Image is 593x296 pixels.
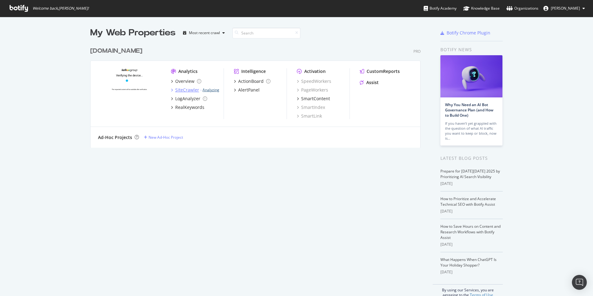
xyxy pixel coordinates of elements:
div: ActionBoard [238,78,264,84]
div: Assist [366,79,379,86]
a: PageWorkers [297,87,328,93]
div: Latest Blog Posts [440,155,503,162]
div: [DOMAIN_NAME] [90,47,142,56]
div: Botify Academy [424,5,457,11]
a: ActionBoard [234,78,270,84]
img: Why You Need an AI Bot Governance Plan (and How to Build One) [440,55,502,97]
a: Botify Chrome Plugin [440,30,490,36]
a: [DOMAIN_NAME] [90,47,145,56]
a: Prepare for [DATE][DATE] 2025 by Prioritizing AI Search Visibility [440,168,500,179]
div: [DATE] [440,242,503,247]
div: Analytics [178,68,198,74]
input: Search [232,28,301,38]
a: SpeedWorkers [297,78,331,84]
a: SmartContent [297,96,330,102]
span: Welcome back, [PERSON_NAME] ! [33,6,89,11]
div: grid [90,39,426,148]
div: [DATE] [440,209,503,214]
a: How to Save Hours on Content and Research Workflows with Botify Assist [440,224,501,240]
div: Intelligence [241,68,266,74]
a: New Ad-Hoc Project [144,135,183,140]
a: Assist [360,79,379,86]
span: Nicolas Leroy [551,6,580,11]
a: SmartLink [297,113,322,119]
div: My Web Properties [90,27,176,39]
div: Organizations [506,5,538,11]
div: New Ad-Hoc Project [149,135,183,140]
a: AlertPanel [234,87,260,93]
a: LogAnalyzer [171,96,207,102]
button: Most recent crawl [181,28,227,38]
div: [DATE] [440,181,503,186]
div: Overview [175,78,194,84]
a: What Happens When ChatGPT Is Your Holiday Shopper? [440,257,497,268]
div: Botify news [440,46,503,53]
div: RealKeywords [175,104,204,110]
div: LogAnalyzer [175,96,200,102]
div: Botify Chrome Plugin [447,30,490,36]
div: AlertPanel [238,87,260,93]
img: leguide.com [98,68,161,119]
a: Overview [171,78,201,84]
a: CustomReports [360,68,400,74]
a: SmartIndex [297,104,325,110]
div: SmartContent [301,96,330,102]
div: Most recent crawl [189,31,220,35]
div: - [200,87,219,92]
a: Analyzing [203,87,219,92]
div: Activation [304,68,326,74]
button: [PERSON_NAME] [538,3,590,13]
div: CustomReports [367,68,400,74]
div: [DATE] [440,269,503,275]
a: SiteCrawler- Analyzing [171,87,219,93]
div: If you haven’t yet grappled with the question of what AI traffic you want to keep or block, now is… [445,121,498,141]
a: Why You Need an AI Bot Governance Plan (and How to Build One) [445,102,493,118]
div: SiteCrawler [175,87,199,93]
a: How to Prioritize and Accelerate Technical SEO with Botify Assist [440,196,496,207]
div: Open Intercom Messenger [572,275,587,290]
div: Ad-Hoc Projects [98,134,132,141]
div: Knowledge Base [463,5,500,11]
div: Pro [413,49,421,54]
a: RealKeywords [171,104,204,110]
